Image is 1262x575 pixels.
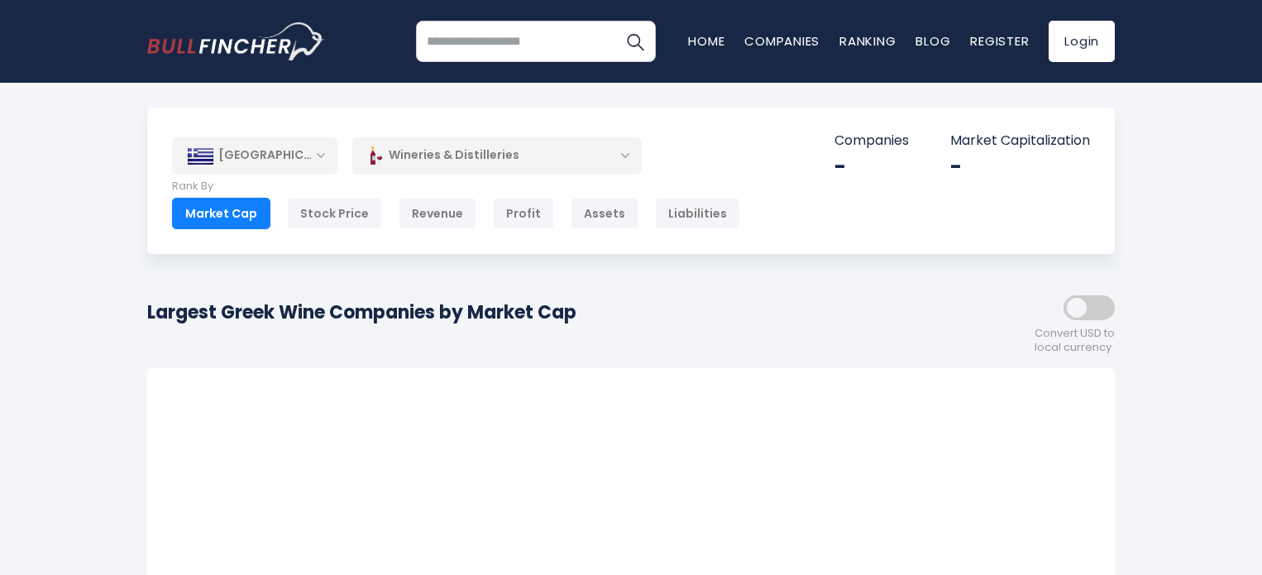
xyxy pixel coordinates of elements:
[688,32,724,50] a: Home
[915,32,950,50] a: Blog
[614,21,656,62] button: Search
[172,198,270,229] div: Market Cap
[950,154,1090,180] div: -
[493,198,554,229] div: Profit
[399,198,476,229] div: Revenue
[147,22,325,60] img: bullfincher logo
[970,32,1029,50] a: Register
[1035,327,1115,355] span: Convert USD to local currency
[950,132,1090,150] p: Market Capitalization
[839,32,896,50] a: Ranking
[287,198,382,229] div: Stock Price
[834,132,909,150] p: Companies
[744,32,820,50] a: Companies
[834,154,909,180] div: -
[172,137,337,174] div: [GEOGRAPHIC_DATA]
[147,299,576,326] h1: Largest Greek Wine Companies by Market Cap
[571,198,638,229] div: Assets
[147,22,325,60] a: Go to homepage
[655,198,740,229] div: Liabilities
[352,137,642,175] div: Wineries & Distilleries
[1049,21,1115,62] a: Login
[172,180,740,194] p: Rank By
